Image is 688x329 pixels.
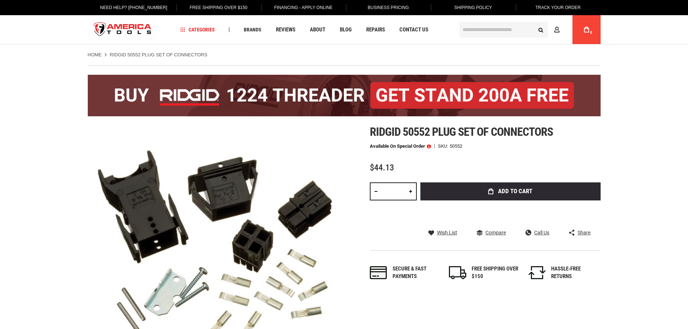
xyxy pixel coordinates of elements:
a: store logo [88,16,158,43]
a: Blog [337,25,355,35]
a: Wish List [428,229,457,236]
a: Brands [241,25,265,35]
span: Blog [340,27,352,33]
span: Brands [244,27,261,32]
span: Repairs [366,27,385,33]
div: FREE SHIPPING OVER $150 [472,265,519,281]
strong: SKU [438,144,450,148]
img: payments [370,266,387,279]
img: America Tools [88,16,158,43]
span: Add to Cart [498,188,532,194]
span: Categories [180,27,215,32]
a: About [307,25,329,35]
img: BOGO: Buy the RIDGID® 1224 Threader (26092), get the 92467 200A Stand FREE! [88,75,601,116]
span: Ridgid 50552 plug set of connectors [370,125,553,139]
div: HASSLE-FREE RETURNS [551,265,598,281]
div: 50552 [450,144,462,148]
span: Share [577,230,590,235]
a: 0 [580,15,593,44]
div: Secure & fast payments [393,265,440,281]
a: Call Us [525,229,549,236]
span: Compare [485,230,506,235]
span: About [310,27,325,33]
span: Wish List [437,230,457,235]
button: Add to Cart [420,182,601,200]
span: Call Us [534,230,549,235]
span: Contact Us [399,27,428,33]
img: returns [528,266,546,279]
strong: RIDGID 50552 PLUG SET OF CONNECTORS [110,52,207,57]
span: Shipping Policy [454,5,492,10]
a: Categories [177,25,218,35]
a: Home [88,52,102,58]
a: Reviews [273,25,299,35]
img: shipping [449,266,466,279]
iframe: Secure express checkout frame [419,203,602,224]
a: Repairs [363,25,388,35]
span: 0 [590,31,592,35]
a: Contact Us [396,25,432,35]
button: Search [534,23,548,36]
a: Compare [477,229,506,236]
span: Reviews [276,27,295,33]
p: Available on Special Order [370,144,431,149]
span: $44.13 [370,163,394,173]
